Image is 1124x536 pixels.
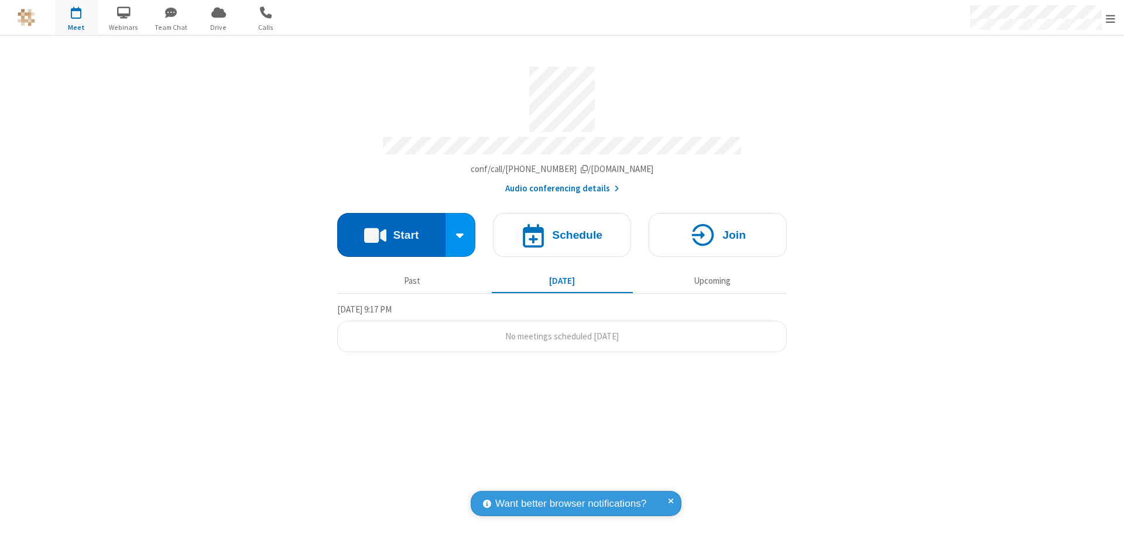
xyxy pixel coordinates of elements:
[493,213,631,257] button: Schedule
[471,163,654,174] span: Copy my meeting room link
[552,229,602,240] h4: Schedule
[495,496,646,511] span: Want better browser notifications?
[149,22,193,33] span: Team Chat
[471,163,654,176] button: Copy my meeting room linkCopy my meeting room link
[197,22,241,33] span: Drive
[337,304,392,315] span: [DATE] 9:17 PM
[649,213,787,257] button: Join
[337,58,787,195] section: Account details
[446,213,476,257] div: Start conference options
[722,229,746,240] h4: Join
[102,22,146,33] span: Webinars
[505,182,619,195] button: Audio conferencing details
[54,22,98,33] span: Meet
[492,270,633,292] button: [DATE]
[342,270,483,292] button: Past
[505,331,619,342] span: No meetings scheduled [DATE]
[337,213,446,257] button: Start
[244,22,288,33] span: Calls
[18,9,35,26] img: QA Selenium DO NOT DELETE OR CHANGE
[642,270,783,292] button: Upcoming
[393,229,419,240] h4: Start
[337,303,787,353] section: Today's Meetings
